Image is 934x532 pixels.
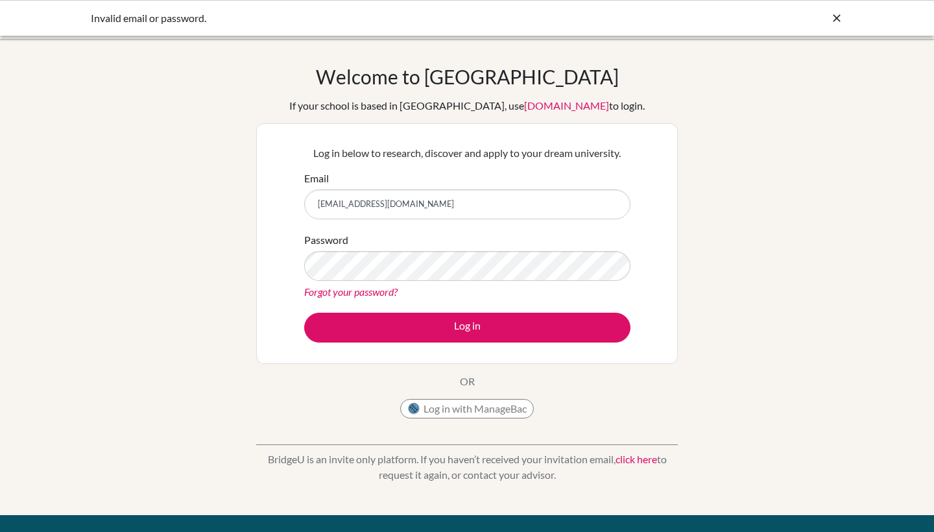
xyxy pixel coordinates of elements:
p: BridgeU is an invite only platform. If you haven’t received your invitation email, to request it ... [256,452,678,483]
button: Log in [304,313,630,343]
button: Log in with ManageBac [400,399,534,418]
p: Log in below to research, discover and apply to your dream university. [304,145,630,161]
div: If your school is based in [GEOGRAPHIC_DATA], use to login. [289,98,645,114]
a: click here [616,453,657,465]
h1: Welcome to [GEOGRAPHIC_DATA] [316,65,619,88]
a: Forgot your password? [304,285,398,298]
label: Email [304,171,329,186]
a: [DOMAIN_NAME] [524,99,609,112]
p: OR [460,374,475,389]
label: Password [304,232,348,248]
div: Invalid email or password. [91,10,649,26]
